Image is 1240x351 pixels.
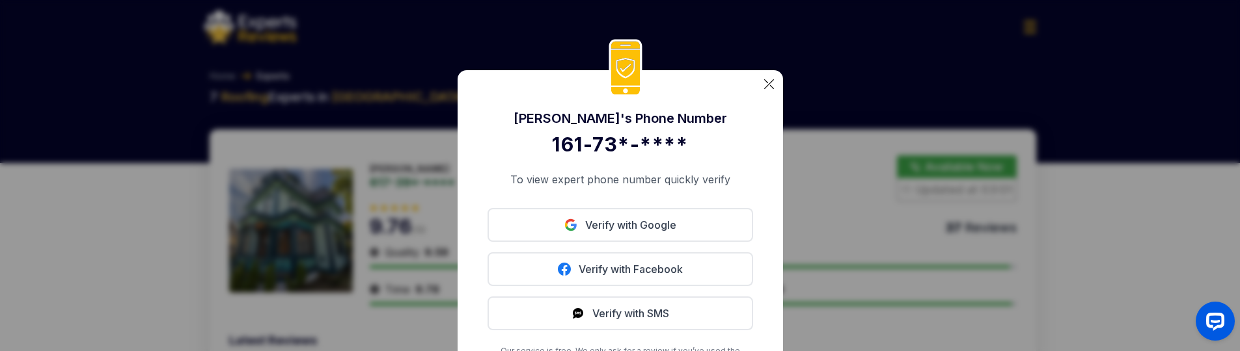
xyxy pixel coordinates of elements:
[488,296,753,330] button: Verify with SMS
[488,208,753,242] a: Verify with Google
[488,109,753,127] div: [PERSON_NAME] 's Phone Number
[488,252,753,286] a: Verify with Facebook
[764,79,774,89] img: categoryImgae
[1185,296,1240,351] iframe: OpenWidget widget
[609,39,642,97] img: phoneIcon
[488,172,753,187] p: To view expert phone number quickly verify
